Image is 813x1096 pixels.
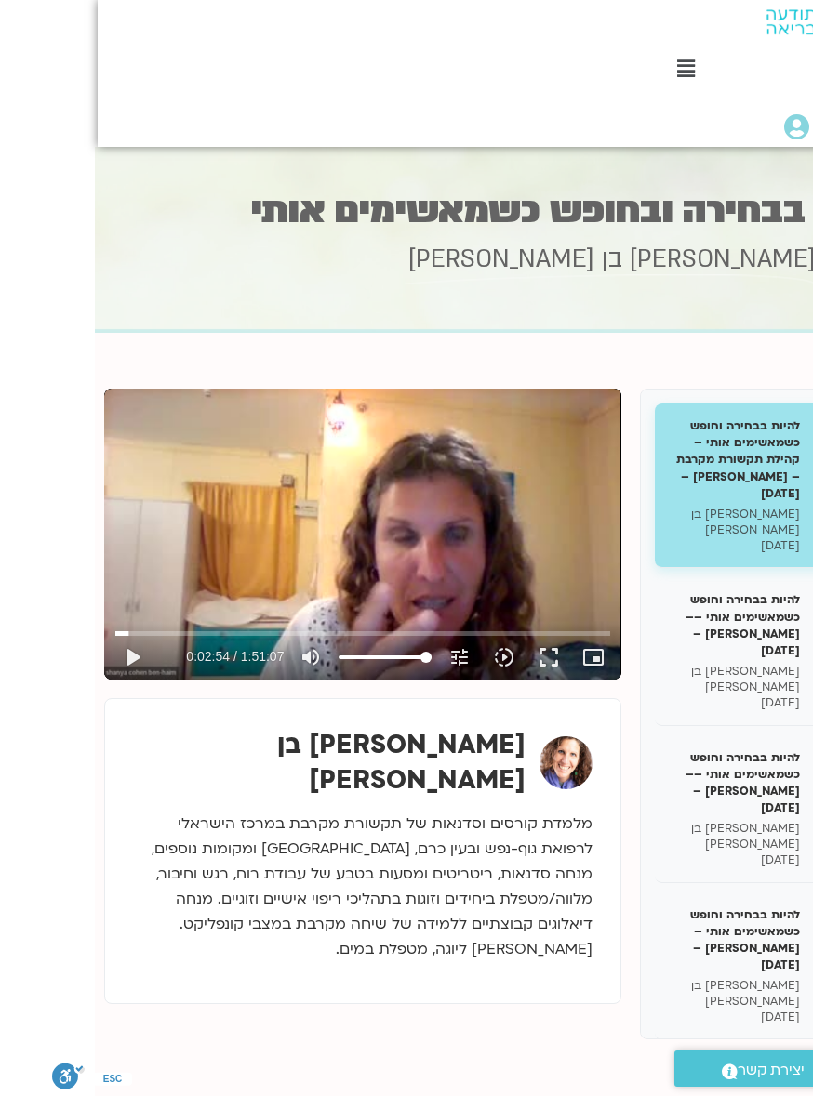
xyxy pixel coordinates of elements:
p: [DATE] [621,538,753,554]
a: יצירת קשר [627,1050,804,1087]
p: מלמדת קורסים וסדנאות של תקשורת מקרבת במרכז הישראלי לרפואת גוף-נפש ובעין כרם, [GEOGRAPHIC_DATA] ומ... [86,812,545,962]
span: יצירת קשר [690,1058,757,1083]
p: [PERSON_NAME] בן [PERSON_NAME] [621,507,753,538]
p: [DATE] [621,852,753,868]
p: [DATE] [621,695,753,711]
p: [PERSON_NAME] בן [PERSON_NAME] [621,821,753,852]
p: [PERSON_NAME] בן [PERSON_NAME] [621,664,753,695]
img: תודעה בריאה [719,9,801,37]
h5: להיות בבחירה וחופש כשמאשימים אותי – קהילת תקשורת מקרבת – [PERSON_NAME] – [DATE] [621,417,753,502]
h5: להיות בבחירה וחופש כשמאשימים אותי –– [PERSON_NAME] – [DATE] [621,591,753,659]
img: שאנייה כהן בן חיים [492,736,545,789]
strong: [PERSON_NAME] בן [PERSON_NAME] [230,727,478,798]
h5: להיות בבחירה וחופש כשמאשימים אותי – [PERSON_NAME] – [DATE] [621,906,753,974]
p: [DATE] [621,1010,753,1025]
p: [PERSON_NAME] בן [PERSON_NAME] [621,978,753,1010]
h5: להיות בבחירה וחופש כשמאשימים אותי –– [PERSON_NAME] – [DATE] [621,749,753,817]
